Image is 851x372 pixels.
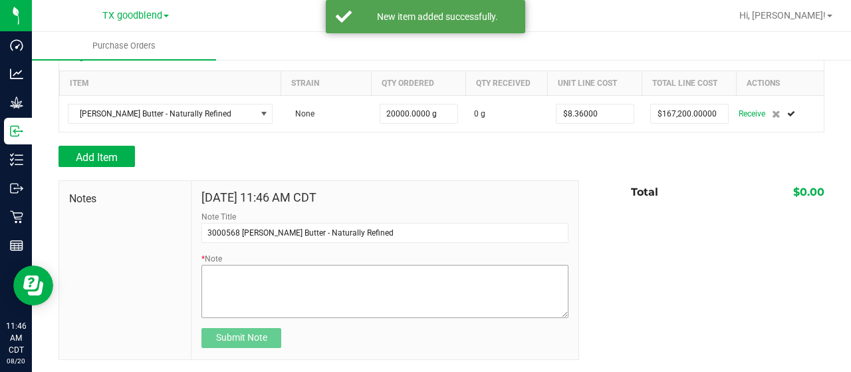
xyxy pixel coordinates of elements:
[201,328,281,348] button: Submit Note
[6,320,26,356] p: 11:46 AM CDT
[10,182,23,195] inline-svg: Outbound
[74,40,174,52] span: Purchase Orders
[737,71,824,95] th: Actions
[216,332,267,343] span: Submit Note
[10,39,23,52] inline-svg: Dashboard
[793,186,824,198] span: $0.00
[10,239,23,252] inline-svg: Reports
[76,151,118,164] span: Add Item
[10,67,23,81] inline-svg: Analytics
[739,106,765,122] span: Receive
[372,71,466,95] th: Qty Ordered
[10,153,23,166] inline-svg: Inventory
[289,109,314,118] span: None
[68,104,256,123] span: [PERSON_NAME] Butter - Naturally Refined
[651,104,728,123] input: $0.00000
[201,211,236,223] label: Note Title
[631,186,658,198] span: Total
[380,104,457,123] input: 0 g
[466,71,548,95] th: Qty Received
[556,104,634,123] input: $0.00000
[10,210,23,224] inline-svg: Retail
[201,253,222,265] label: Note
[642,71,737,95] th: Total Line Cost
[59,146,135,167] button: Add Item
[10,96,23,109] inline-svg: Grow
[281,71,372,95] th: Strain
[60,71,281,95] th: Item
[201,191,568,204] h4: [DATE] 11:46 AM CDT
[10,124,23,138] inline-svg: Inbound
[359,10,515,23] div: New item added successfully.
[102,10,162,21] span: TX goodblend
[474,108,485,120] span: 0 g
[6,356,26,366] p: 08/20
[32,32,216,60] a: Purchase Orders
[13,266,53,305] iframe: Resource center
[739,10,826,21] span: Hi, [PERSON_NAME]!
[548,71,642,95] th: Unit Line Cost
[69,191,181,207] span: Notes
